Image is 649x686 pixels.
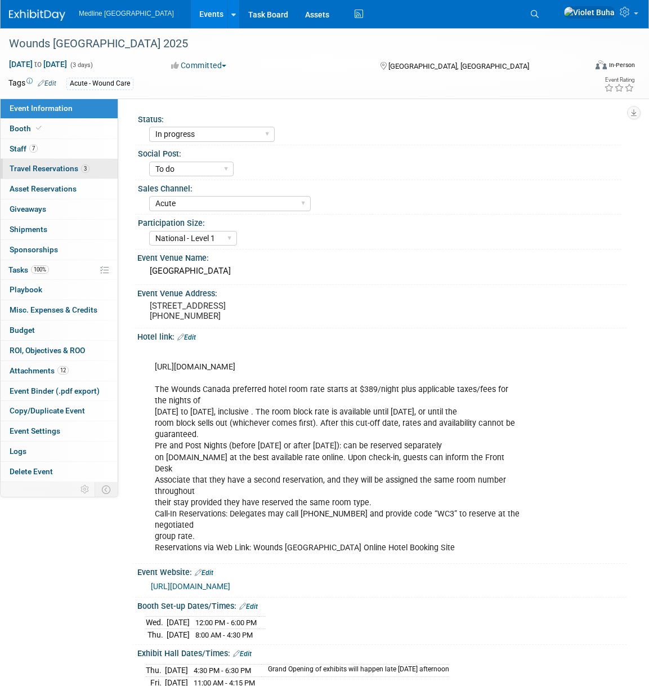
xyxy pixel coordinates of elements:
a: Edit [233,650,252,658]
span: ROI, Objectives & ROO [10,346,85,355]
div: In-Person [608,61,635,69]
div: Event Website: [137,564,626,578]
div: Hotel link: [137,328,626,343]
div: [GEOGRAPHIC_DATA] [146,262,618,280]
span: Budget [10,326,35,335]
span: 4:30 PM - 6:30 PM [194,666,251,675]
div: Event Rating [604,77,634,83]
div: Event Venue Address: [137,285,626,299]
span: Staff [10,144,38,153]
div: Wounds [GEOGRAPHIC_DATA] 2025 [5,34,574,54]
a: Event Settings [1,421,118,441]
div: Status: [138,111,621,125]
div: [URL][DOMAIN_NAME] The Wounds Canada preferred hotel room rate starts at $389/night plus applicab... [147,345,528,559]
span: Misc. Expenses & Credits [10,305,97,314]
span: Logs [10,447,26,456]
span: Travel Reservations [10,164,89,173]
span: Attachments [10,366,69,375]
span: Delete Event [10,467,53,476]
span: Giveaways [10,204,46,213]
span: Medline [GEOGRAPHIC_DATA] [79,10,174,17]
span: Booth [10,124,44,133]
a: Giveaways [1,199,118,219]
span: Shipments [10,225,47,234]
td: [DATE] [167,617,190,629]
span: Sponsorships [10,245,58,254]
a: Copy/Duplicate Event [1,401,118,421]
span: 7 [29,144,38,153]
a: Edit [239,603,258,611]
i: Booth reservation complete [36,125,42,131]
a: [URL][DOMAIN_NAME] [151,582,230,591]
span: Event Information [10,104,73,113]
span: 12:00 PM - 6:00 PM [195,618,257,627]
img: ExhibitDay [9,10,65,21]
span: Event Binder (.pdf export) [10,386,100,395]
div: Booth Set-up Dates/Times: [137,598,626,612]
span: 12 [57,366,69,375]
a: Travel Reservations3 [1,159,118,179]
a: Sponsorships [1,240,118,260]
a: Edit [38,79,56,87]
img: Violet Buha [563,6,615,19]
a: Playbook [1,280,118,300]
span: Copy/Duplicate Event [10,406,85,415]
div: Sales Channel: [138,180,621,194]
span: 100% [31,265,49,274]
a: Booth [1,119,118,139]
a: Logs [1,442,118,461]
div: Social Post: [138,145,621,159]
div: Event Venue Name: [137,250,626,264]
td: Thu. [146,664,165,676]
span: Playbook [10,285,42,294]
a: Attachments12 [1,361,118,381]
span: to [33,60,43,69]
div: Participation Size: [138,215,621,229]
span: 8:00 AM - 4:30 PM [195,631,253,639]
div: Exhibit Hall Dates/Times: [137,645,626,660]
a: Event Information [1,99,118,118]
span: 3 [81,164,89,173]
a: Edit [195,569,213,577]
a: Misc. Expenses & Credits [1,300,118,320]
td: Thu. [146,629,167,640]
td: Tags [8,77,56,90]
div: Acute - Wound Care [66,78,133,90]
a: Asset Reservations [1,179,118,199]
td: Wed. [146,617,167,629]
td: Toggle Event Tabs [95,482,118,497]
a: ROI, Objectives & ROO [1,341,118,360]
button: Committed [167,60,231,71]
img: Format-Inperson.png [596,60,607,69]
a: Shipments [1,220,118,239]
a: Staff7 [1,139,118,159]
a: Edit [177,333,196,341]
a: Tasks100% [1,260,118,280]
td: [DATE] [165,664,188,676]
span: [GEOGRAPHIC_DATA], [GEOGRAPHIC_DATA] [388,62,529,70]
span: Tasks [8,265,49,274]
span: Event Settings [10,426,60,435]
span: [DATE] [DATE] [8,59,68,69]
a: Event Binder (.pdf export) [1,381,118,401]
a: Budget [1,320,118,340]
span: (3 days) [69,61,93,69]
td: Personalize Event Tab Strip [75,482,95,497]
div: Event Format [538,59,635,75]
a: Delete Event [1,462,118,482]
td: [DATE] [167,629,190,640]
td: Grand Opening of exhibits will happen late [DATE] afternoon [261,664,449,676]
span: Asset Reservations [10,184,77,193]
pre: [STREET_ADDRESS] [PHONE_NUMBER] [150,301,329,321]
